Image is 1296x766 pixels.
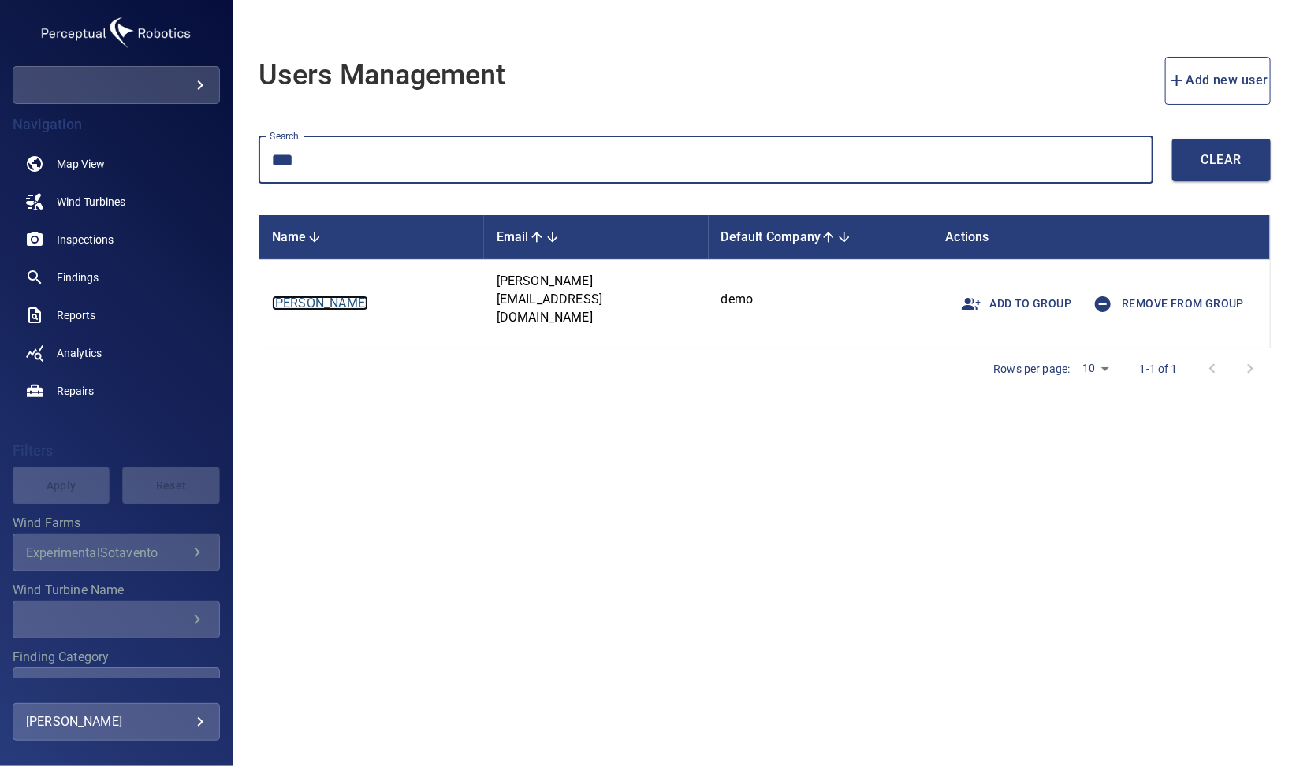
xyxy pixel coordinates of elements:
[952,285,1072,323] span: Add to group
[13,584,220,597] label: Wind Turbine Name
[484,215,709,260] th: Toggle SortBy
[1077,357,1115,381] div: 10
[272,228,471,247] div: Name
[13,601,220,638] div: Wind Turbine Name
[13,145,220,183] a: map noActive
[57,194,125,210] span: Wind Turbines
[26,709,207,734] div: [PERSON_NAME]
[1084,285,1244,323] span: Remove from group
[13,372,220,410] a: repairs noActive
[13,117,220,132] h4: Navigation
[259,215,484,260] th: Toggle SortBy
[57,307,95,323] span: Reports
[13,258,220,296] a: findings noActive
[497,273,696,327] p: [PERSON_NAME][EMAIL_ADDRESS][DOMAIN_NAME]
[1204,149,1239,171] span: Clear
[57,383,94,399] span: Repairs
[721,291,921,309] p: demo
[946,281,1078,328] button: Add to group
[57,345,102,361] span: Analytics
[13,183,220,221] a: windturbines noActive
[1140,361,1178,377] p: 1-1 of 1
[1172,139,1271,181] button: Clear
[13,651,220,664] label: Finding Category
[721,228,921,247] div: Default Company
[13,66,220,104] div: demo
[13,221,220,258] a: inspections noActive
[497,228,696,247] div: Email
[13,443,220,459] h4: Filters
[13,667,220,705] div: Finding Category
[57,156,105,172] span: Map View
[57,232,114,247] span: Inspections
[13,296,220,334] a: reports noActive
[1078,281,1250,328] button: Remove from group
[946,228,1257,247] div: Actions
[13,534,220,571] div: Wind Farms
[57,270,99,285] span: Findings
[13,334,220,372] a: analytics noActive
[1165,57,1272,105] button: add new user
[709,215,933,260] th: Toggle SortBy
[272,296,368,310] a: [PERSON_NAME]
[993,361,1070,377] p: Rows per page:
[259,60,505,91] h1: Users Management
[13,517,220,530] label: Wind Farms
[26,545,188,560] div: ExperimentalSotavento
[37,13,195,54] img: demo-logo
[1168,69,1269,91] span: Add new user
